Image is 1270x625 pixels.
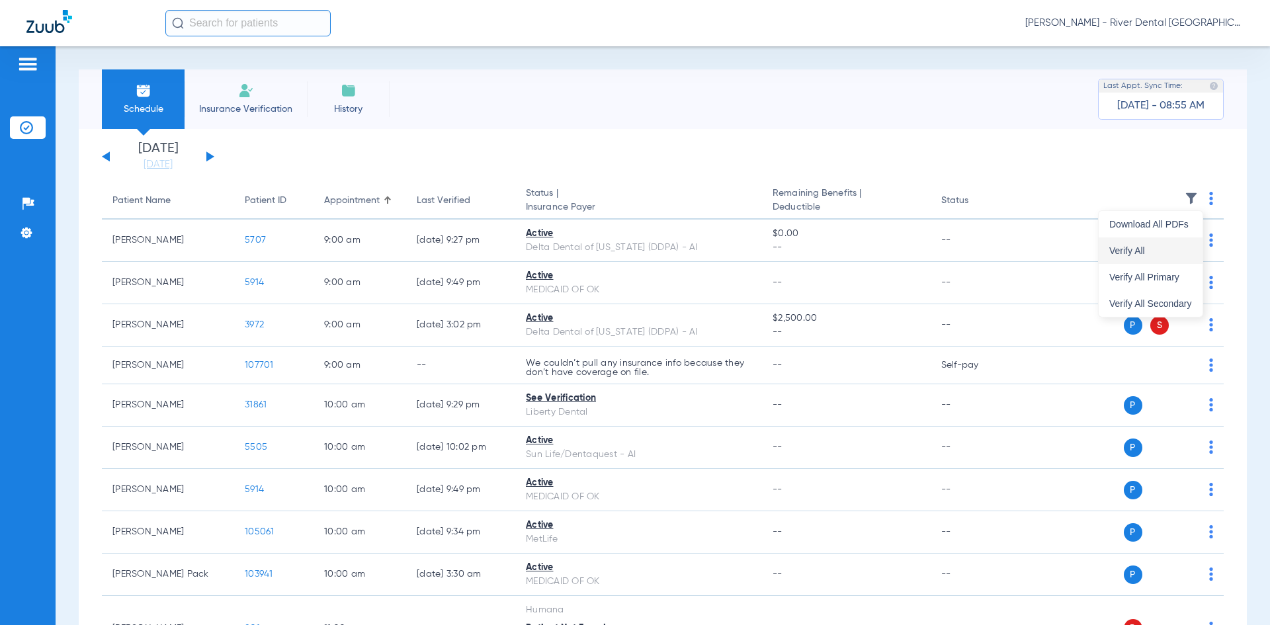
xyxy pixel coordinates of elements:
span: Verify All Primary [1109,272,1192,282]
span: Download All PDFs [1109,220,1192,229]
span: Verify All Secondary [1109,299,1192,308]
iframe: Chat Widget [1204,562,1270,625]
span: Verify All [1109,246,1192,255]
